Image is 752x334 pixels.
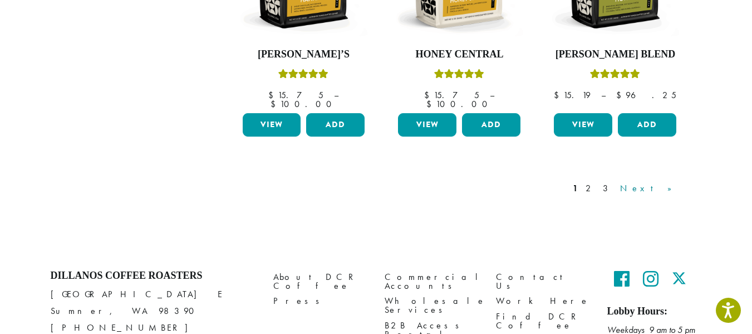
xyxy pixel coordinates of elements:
bdi: 100.00 [426,98,493,110]
span: – [490,89,494,101]
a: Next » [618,182,682,195]
a: Commercial Accounts [385,270,479,294]
bdi: 15.75 [424,89,479,101]
a: 2 [583,182,597,195]
div: Rated 4.67 out of 5 [590,67,640,84]
h4: Honey Central [395,49,523,61]
h4: Dillanos Coffee Roasters [51,270,257,282]
bdi: 96.25 [616,89,676,101]
a: 1 [571,182,580,195]
bdi: 100.00 [271,98,337,110]
h5: Lobby Hours: [607,306,702,318]
a: Contact Us [496,270,591,294]
bdi: 15.19 [554,89,591,101]
span: $ [271,98,280,110]
div: Rated 5.00 out of 5 [278,67,328,84]
a: About DCR Coffee [273,270,368,294]
a: View [554,113,612,137]
button: Add [618,113,676,137]
a: Work Here [496,294,591,309]
button: Add [462,113,520,137]
span: $ [554,89,563,101]
a: Wholesale Services [385,294,479,318]
a: View [398,113,456,137]
a: Press [273,294,368,309]
span: – [601,89,606,101]
span: $ [616,89,626,101]
span: $ [424,89,434,101]
a: View [243,113,301,137]
h4: [PERSON_NAME]’s [240,49,368,61]
a: Find DCR Coffee [496,309,591,333]
span: – [334,89,338,101]
bdi: 15.75 [268,89,323,101]
span: $ [268,89,278,101]
div: Rated 5.00 out of 5 [434,67,484,84]
span: $ [426,98,436,110]
button: Add [306,113,365,137]
h4: [PERSON_NAME] Blend [551,49,679,61]
a: 3 [601,182,615,195]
